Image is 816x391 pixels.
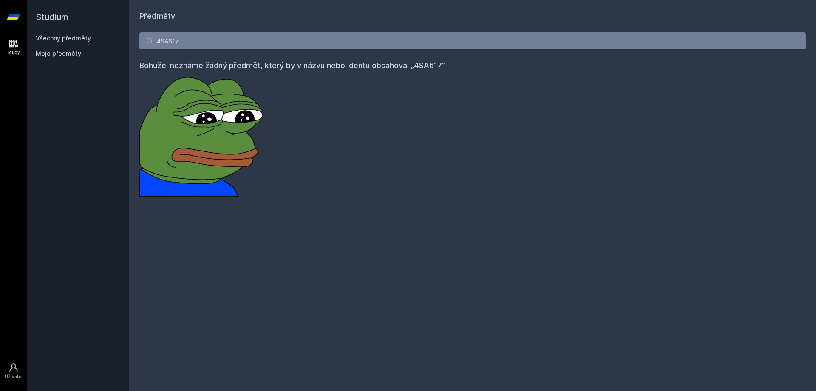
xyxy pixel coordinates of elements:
[5,374,23,380] div: Uživatel
[139,10,806,22] h1: Předměty
[139,32,806,49] input: Název nebo ident předmětu…
[139,60,806,71] h4: Bohužel neznáme žádný předmět, který by v názvu nebo identu obsahoval „4SA617”
[8,49,20,56] div: Study
[36,34,91,42] a: Všechny předměty
[36,49,81,58] span: Moje předměty
[2,358,25,384] a: Uživatel
[139,71,267,197] img: error_picture.png
[2,34,25,60] a: Study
